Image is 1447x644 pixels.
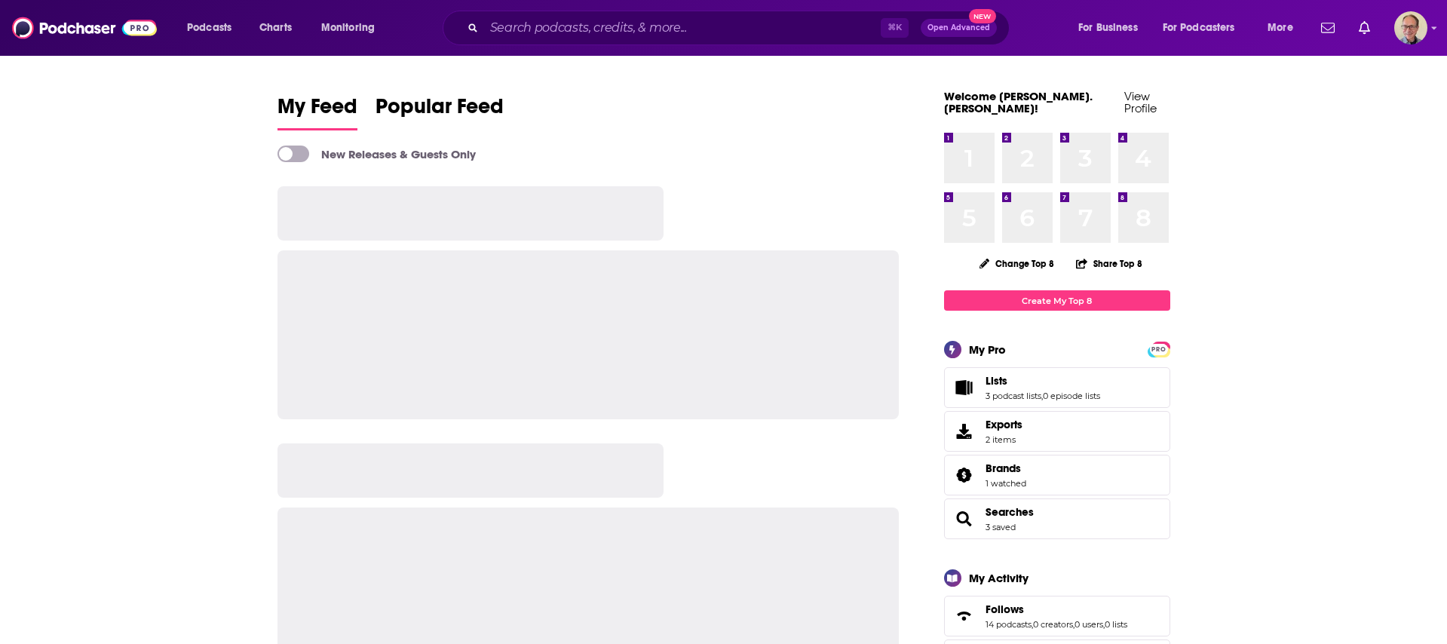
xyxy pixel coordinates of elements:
span: 2 items [986,434,1022,445]
a: PRO [1150,343,1168,354]
span: Follows [944,596,1170,636]
span: Follows [986,603,1024,616]
button: open menu [1153,16,1257,40]
span: ⌘ K [881,18,909,38]
span: , [1041,391,1043,401]
a: 1 watched [986,478,1026,489]
a: Lists [986,374,1100,388]
a: New Releases & Guests Only [277,146,476,162]
span: Exports [986,418,1022,431]
span: New [969,9,996,23]
button: open menu [311,16,394,40]
a: Follows [986,603,1127,616]
a: Popular Feed [376,94,504,130]
a: Charts [250,16,301,40]
button: open menu [176,16,251,40]
a: Brands [949,465,979,486]
a: Create My Top 8 [944,290,1170,311]
a: 0 episode lists [1043,391,1100,401]
span: Searches [944,498,1170,539]
span: Logged in as tommy.lynch [1394,11,1427,44]
span: , [1103,619,1105,630]
a: 0 users [1075,619,1103,630]
span: For Business [1078,17,1138,38]
a: Brands [986,462,1026,475]
span: Charts [259,17,292,38]
span: Exports [949,421,979,442]
a: Lists [949,377,979,398]
a: 14 podcasts [986,619,1032,630]
span: Brands [986,462,1021,475]
span: Open Advanced [927,24,990,32]
input: Search podcasts, credits, & more... [484,16,881,40]
button: Show profile menu [1394,11,1427,44]
span: For Podcasters [1163,17,1235,38]
a: Show notifications dropdown [1315,15,1341,41]
button: Open AdvancedNew [921,19,997,37]
a: 0 creators [1033,619,1073,630]
span: , [1073,619,1075,630]
a: 3 saved [986,522,1016,532]
button: open menu [1257,16,1312,40]
img: Podchaser - Follow, Share and Rate Podcasts [12,14,157,42]
span: PRO [1150,344,1168,355]
a: 0 lists [1105,619,1127,630]
span: Lists [944,367,1170,408]
span: My Feed [277,94,357,128]
a: Searches [986,505,1034,519]
a: Follows [949,606,979,627]
div: My Pro [969,342,1006,357]
div: My Activity [969,571,1029,585]
a: View Profile [1124,89,1157,115]
a: 3 podcast lists [986,391,1041,401]
a: Welcome [PERSON_NAME].[PERSON_NAME]! [944,89,1093,115]
span: Lists [986,374,1007,388]
span: Monitoring [321,17,375,38]
a: My Feed [277,94,357,130]
span: More [1268,17,1293,38]
span: Popular Feed [376,94,504,128]
button: Share Top 8 [1075,249,1143,278]
span: , [1032,619,1033,630]
span: Brands [944,455,1170,495]
a: Searches [949,508,979,529]
img: User Profile [1394,11,1427,44]
div: Search podcasts, credits, & more... [457,11,1024,45]
a: Exports [944,411,1170,452]
button: Change Top 8 [970,254,1064,273]
span: Podcasts [187,17,231,38]
button: open menu [1068,16,1157,40]
a: Show notifications dropdown [1353,15,1376,41]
